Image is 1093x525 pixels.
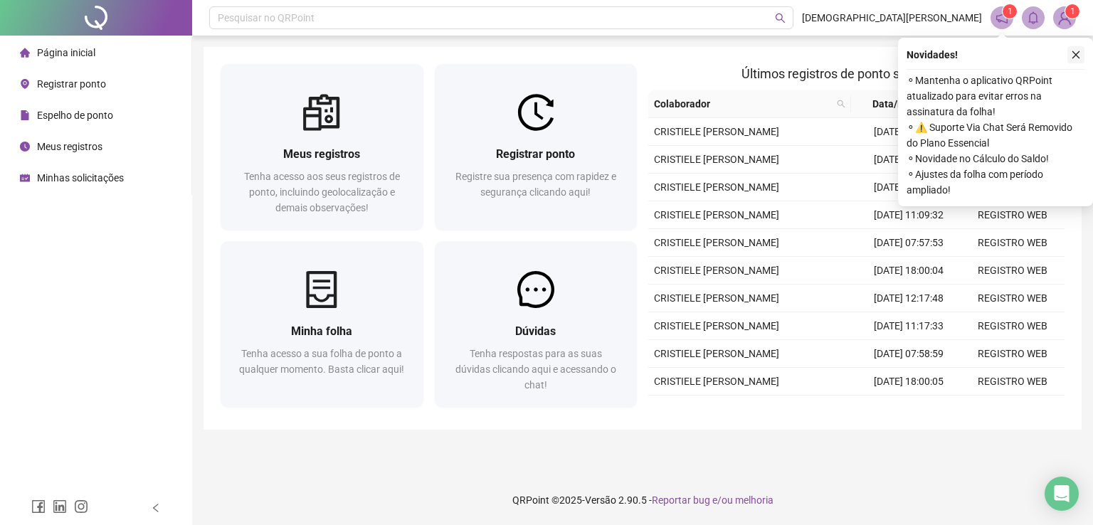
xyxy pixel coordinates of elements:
span: CRISTIELE [PERSON_NAME] [654,126,779,137]
span: schedule [20,173,30,183]
span: environment [20,79,30,89]
td: REGISTRO WEB [961,312,1065,340]
td: [DATE] 17:31:22 [857,146,961,174]
td: [DATE] 11:17:33 [857,312,961,340]
span: search [775,13,786,23]
footer: QRPoint © 2025 - 2.90.5 - [192,475,1093,525]
span: CRISTIELE [PERSON_NAME] [654,265,779,276]
span: CRISTIELE [PERSON_NAME] [654,320,779,332]
td: [DATE] 07:58:59 [857,340,961,368]
td: [DATE] 11:09:32 [857,201,961,229]
td: [DATE] 11:39:02 [857,174,961,201]
span: Tenha acesso aos seus registros de ponto, incluindo geolocalização e demais observações! [244,171,400,213]
span: close [1071,50,1081,60]
span: CRISTIELE [PERSON_NAME] [654,292,779,304]
td: REGISTRO WEB [961,229,1065,257]
span: Dúvidas [515,324,556,338]
span: Minha folha [291,324,352,338]
span: 1 [1070,6,1075,16]
span: CRISTIELE [PERSON_NAME] [654,154,779,165]
span: Reportar bug e/ou melhoria [652,494,773,506]
span: CRISTIELE [PERSON_NAME] [654,181,779,193]
td: REGISTRO WEB [961,340,1065,368]
span: Registrar ponto [37,78,106,90]
span: Data/Hora [857,96,935,112]
span: bell [1027,11,1040,24]
span: search [834,93,848,115]
span: ⚬ Mantenha o aplicativo QRPoint atualizado para evitar erros na assinatura da folha! [907,73,1084,120]
span: Tenha acesso a sua folha de ponto a qualquer momento. Basta clicar aqui! [239,348,404,375]
td: REGISTRO WEB [961,285,1065,312]
a: Minha folhaTenha acesso a sua folha de ponto a qualquer momento. Basta clicar aqui! [221,241,423,407]
span: Tenha respostas para as suas dúvidas clicando aqui e acessando o chat! [455,348,616,391]
img: 89786 [1054,7,1075,28]
span: CRISTIELE [PERSON_NAME] [654,348,779,359]
td: [DATE] 18:00:04 [857,257,961,285]
span: Registrar ponto [496,147,575,161]
span: Espelho de ponto [37,110,113,121]
td: REGISTRO WEB [961,396,1065,423]
span: CRISTIELE [PERSON_NAME] [654,237,779,248]
td: [DATE] 12:17:48 [857,285,961,312]
span: Novidades ! [907,47,958,63]
span: clock-circle [20,142,30,152]
span: notification [996,11,1008,24]
span: ⚬ ⚠️ Suporte Via Chat Será Removido do Plano Essencial [907,120,1084,151]
span: Minhas solicitações [37,172,124,184]
td: [DATE] 07:57:30 [857,118,961,146]
td: [DATE] 18:00:05 [857,368,961,396]
span: Meus registros [37,141,102,152]
a: Meus registrosTenha acesso aos seus registros de ponto, incluindo geolocalização e demais observa... [221,64,423,230]
td: [DATE] 07:57:53 [857,229,961,257]
td: REGISTRO WEB [961,257,1065,285]
span: home [20,48,30,58]
sup: 1 [1003,4,1017,18]
span: CRISTIELE [PERSON_NAME] [654,209,779,221]
span: search [837,100,845,108]
div: Open Intercom Messenger [1045,477,1079,511]
span: Página inicial [37,47,95,58]
span: Versão [585,494,616,506]
span: 1 [1008,6,1013,16]
span: [DEMOGRAPHIC_DATA][PERSON_NAME] [802,10,982,26]
span: Registre sua presença com rapidez e segurança clicando aqui! [455,171,616,198]
span: Últimos registros de ponto sincronizados [741,66,971,81]
th: Data/Hora [851,90,952,118]
span: ⚬ Ajustes da folha com período ampliado! [907,166,1084,198]
sup: Atualize o seu contato no menu Meus Dados [1065,4,1079,18]
span: Colaborador [654,96,831,112]
span: file [20,110,30,120]
span: CRISTIELE [PERSON_NAME] [654,376,779,387]
a: Registrar pontoRegistre sua presença com rapidez e segurança clicando aqui! [435,64,638,230]
a: DúvidasTenha respostas para as suas dúvidas clicando aqui e acessando o chat! [435,241,638,407]
span: linkedin [53,499,67,514]
td: REGISTRO WEB [961,201,1065,229]
span: facebook [31,499,46,514]
span: left [151,503,161,513]
span: instagram [74,499,88,514]
td: REGISTRO WEB [961,368,1065,396]
span: ⚬ Novidade no Cálculo do Saldo! [907,151,1084,166]
td: [DATE] 12:07:38 [857,396,961,423]
span: Meus registros [283,147,360,161]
